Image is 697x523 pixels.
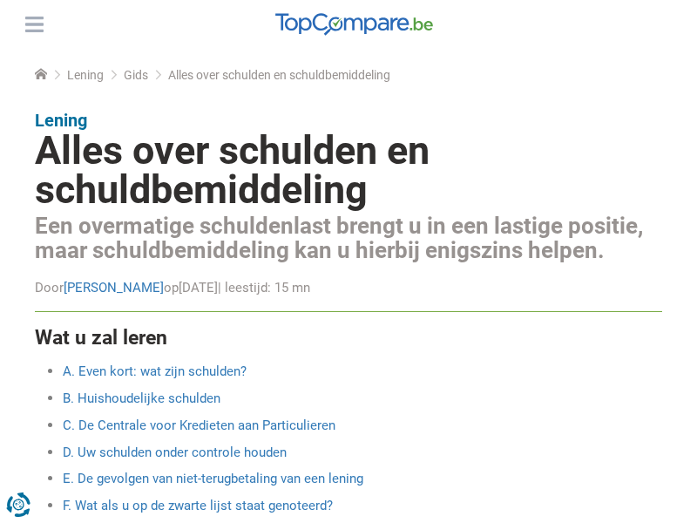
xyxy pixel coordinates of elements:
[21,11,47,37] button: Menu
[275,13,433,36] img: TopCompare
[63,363,247,379] a: A. Even kort: wat zijn schulden?
[35,131,662,209] h1: Alles over schulden en schuldbemiddeling
[63,471,363,486] a: E. De gevolgen van niet-terugbetaling van een lening
[35,280,662,295] div: Door op | leestijd: 15 mn
[35,68,47,82] a: Home
[124,68,148,82] a: Gids
[63,391,220,406] a: B. Huishoudelijke schulden
[63,445,287,460] a: D. Uw schulden onder controle houden
[168,66,390,84] span: Alles over schulden en schuldbemiddeling
[35,214,662,262] h2: Een overmatige schuldenlast brengt u in een lastige positie, maar schuldbemiddeling kan u hierbij...
[63,418,335,433] a: C. De Centrale voor Kredieten aan Particulieren
[63,498,333,513] a: F. Wat als u op de zwarte lijst staat genoteerd?
[179,280,218,295] span: [DATE]
[35,110,662,131] p: Lening
[67,68,104,82] a: Lening
[64,280,164,295] a: [PERSON_NAME]
[35,328,662,348] h4: Wat u zal leren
